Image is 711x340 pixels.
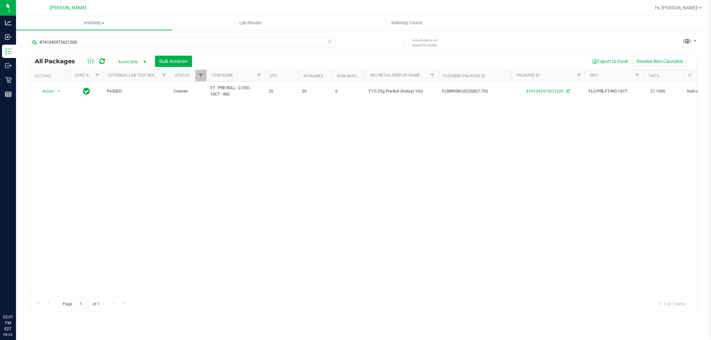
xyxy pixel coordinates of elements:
[647,87,669,96] span: 27.1000
[5,91,12,98] inline-svg: Reports
[230,20,271,26] span: Lab Results
[3,332,13,337] p: 09/22
[92,70,103,81] a: Filter
[655,5,698,10] span: Hi, [PERSON_NAME]!
[442,88,507,95] span: FLSRWGM-20250827-792
[108,73,161,78] a: External Lab Test Result
[195,70,206,81] a: Filter
[16,20,172,26] span: Inventory
[632,56,687,67] button: Receive Non-Cannabis
[688,73,702,78] a: Strain
[50,5,86,11] span: [PERSON_NAME]
[443,74,485,78] a: Flourish Package ID
[174,88,202,95] span: Created
[5,48,12,55] inline-svg: Inventory
[588,56,632,67] button: Export to Excel
[172,16,329,30] a: Lab Results
[329,16,485,30] a: Inventory Counts
[83,87,90,96] span: In Sync
[412,38,446,48] span: Include items not tagged for facility
[370,73,420,78] a: Sku Retail Display Name
[574,70,585,81] a: Filter
[653,299,691,309] span: 1 - 1 of 1 items
[212,73,233,78] a: Item Name
[270,74,277,78] a: Qty
[159,59,188,64] span: Bulk Actions
[5,19,12,26] inline-svg: Analytics
[303,74,323,78] a: Available
[57,299,105,309] span: Page of 1
[155,56,192,67] button: Bulk Actions
[16,16,172,30] a: Inventory
[5,62,12,69] inline-svg: Outbound
[269,88,294,95] span: 20
[210,85,261,98] span: FT - PRE-ROLL - 0.35G - 10CT - IND
[302,88,327,95] span: 20
[328,37,332,46] span: Clear
[7,287,27,307] iframe: Resource center
[55,87,63,96] span: select
[369,88,434,95] span: FT 0.35g Pre-Roll (Indica) 10ct
[35,74,67,78] div: Actions
[5,77,12,83] inline-svg: Retail
[254,70,265,81] a: Filter
[589,88,639,95] span: FLO-PRE-FT-IND.10CT
[382,20,432,26] span: Inventory Counts
[35,58,82,65] span: All Packages
[175,73,189,78] a: Status
[517,73,539,78] a: Package ID
[526,89,564,94] a: 8741042973621200
[3,314,13,332] p: 02:01 PM EDT
[75,73,101,78] a: Sync Status
[76,299,88,309] input: 1
[20,286,28,294] iframe: Resource center unread badge
[565,89,570,94] span: Sync from Compliance System
[107,88,166,95] span: PASSED
[590,73,598,78] a: SKU
[632,70,643,81] a: Filter
[648,74,659,78] a: THC%
[427,70,438,81] a: Filter
[335,88,361,95] span: 0
[5,34,12,40] inline-svg: Inbound
[159,70,170,81] a: Filter
[29,37,335,47] input: Search Package ID, Item Name, SKU, Lot or Part Number...
[337,74,366,78] a: Non-Available
[36,87,54,96] span: Action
